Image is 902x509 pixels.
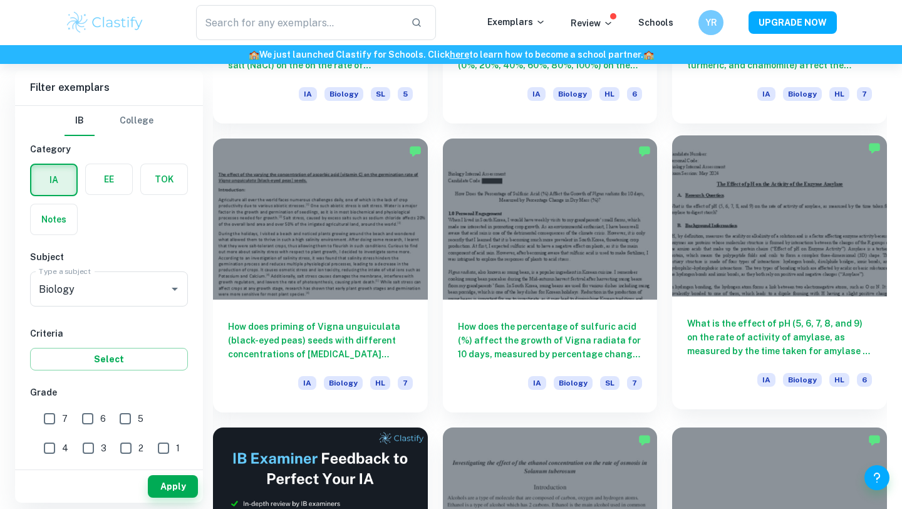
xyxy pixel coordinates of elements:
[857,87,872,101] span: 7
[30,250,188,264] h6: Subject
[138,441,143,455] span: 2
[324,87,363,101] span: Biology
[627,87,642,101] span: 6
[553,87,592,101] span: Biology
[638,145,651,157] img: Marked
[141,164,187,194] button: TOK
[30,327,188,340] h6: Criteria
[324,376,363,390] span: Biology
[638,18,673,28] a: Schools
[62,412,68,426] span: 7
[687,317,872,358] h6: What is the effect of pH (5, 6, 7, 8, and 9) on the rate of activity of amylase, as measured by t...
[299,87,317,101] span: IA
[30,386,188,399] h6: Grade
[62,441,68,455] span: 4
[101,441,106,455] span: 3
[65,106,95,136] button: IB
[829,373,849,387] span: HL
[643,50,654,60] span: 🏫
[600,376,619,390] span: SL
[298,376,316,390] span: IA
[3,48,899,61] h6: We just launched Clastify for Schools. Click to learn how to become a school partner.
[527,87,546,101] span: IA
[31,204,77,234] button: Notes
[554,376,593,390] span: Biology
[398,87,413,101] span: 5
[166,280,184,298] button: Open
[864,465,889,490] button: Help and Feedback
[371,87,390,101] span: SL
[30,142,188,156] h6: Category
[757,87,775,101] span: IA
[783,373,822,387] span: Biology
[487,15,546,29] p: Exemplars
[458,320,643,361] h6: How does the percentage of sulfuric acid (%) affect the growth of Vigna radiata for 10 days, meas...
[120,106,153,136] button: College
[757,373,775,387] span: IA
[65,10,145,35] img: Clastify logo
[138,412,143,426] span: 5
[627,376,642,390] span: 7
[100,412,106,426] span: 6
[783,87,822,101] span: Biology
[599,87,619,101] span: HL
[450,50,469,60] a: here
[86,164,132,194] button: EE
[148,475,198,498] button: Apply
[15,70,203,105] h6: Filter exemplars
[196,5,401,40] input: Search for any exemplars...
[698,10,723,35] button: YR
[857,373,872,387] span: 6
[39,266,91,276] label: Type a subject
[30,348,188,370] button: Select
[443,139,658,412] a: How does the percentage of sulfuric acid (%) affect the growth of Vigna radiata for 10 days, meas...
[638,434,651,446] img: Marked
[571,16,613,30] p: Review
[749,11,837,34] button: UPGRADE NOW
[829,87,849,101] span: HL
[65,106,153,136] div: Filter type choice
[228,320,413,361] h6: How does priming of Vigna unguiculata (black-eyed peas) seeds with different concentrations of [M...
[176,441,180,455] span: 1
[249,50,259,60] span: 🏫
[672,139,887,412] a: What is the effect of pH (5, 6, 7, 8, and 9) on the rate of activity of amylase, as measured by t...
[868,142,881,154] img: Marked
[528,376,546,390] span: IA
[31,165,76,195] button: IA
[213,139,428,412] a: How does priming of Vigna unguiculata (black-eyed peas) seeds with different concentrations of [M...
[370,376,390,390] span: HL
[704,16,718,29] h6: YR
[398,376,413,390] span: 7
[868,434,881,446] img: Marked
[409,145,422,157] img: Marked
